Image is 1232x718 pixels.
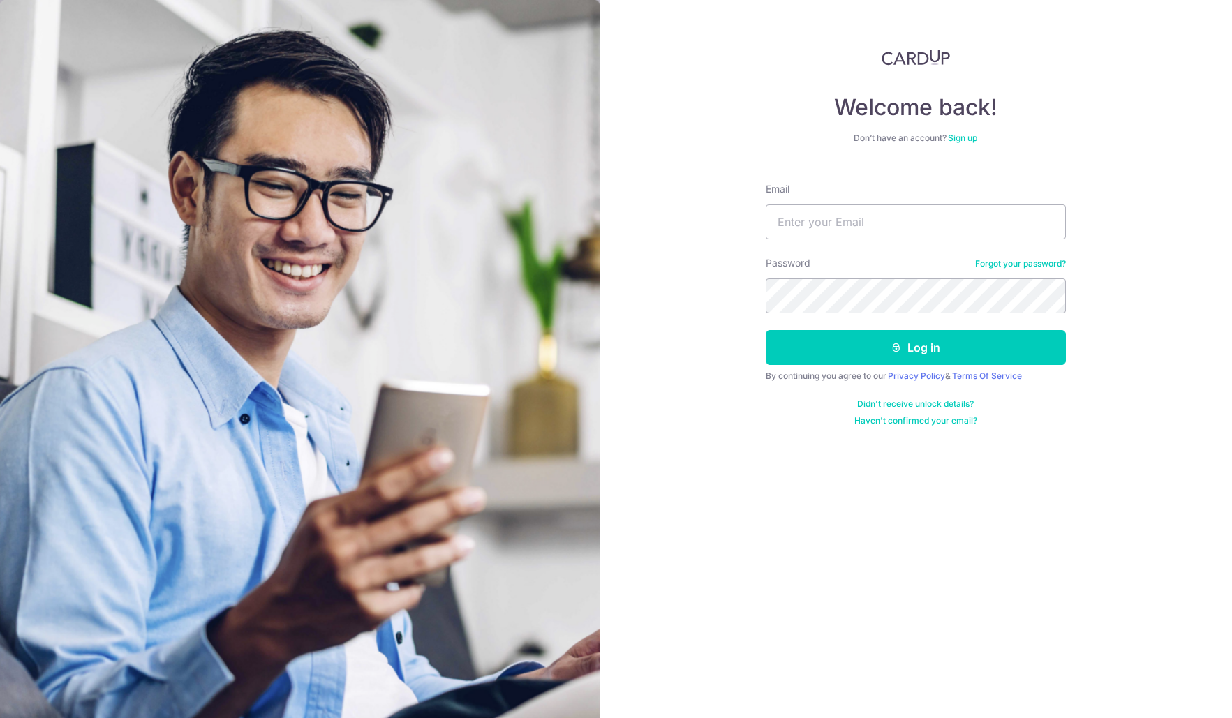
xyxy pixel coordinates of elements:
[766,371,1066,382] div: By continuing you agree to our &
[888,371,945,381] a: Privacy Policy
[766,133,1066,144] div: Don’t have an account?
[975,258,1066,269] a: Forgot your password?
[766,204,1066,239] input: Enter your Email
[854,415,977,426] a: Haven't confirmed your email?
[766,182,789,196] label: Email
[766,256,810,270] label: Password
[857,398,974,410] a: Didn't receive unlock details?
[882,49,950,66] img: CardUp Logo
[948,133,977,143] a: Sign up
[766,94,1066,121] h4: Welcome back!
[952,371,1022,381] a: Terms Of Service
[766,330,1066,365] button: Log in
